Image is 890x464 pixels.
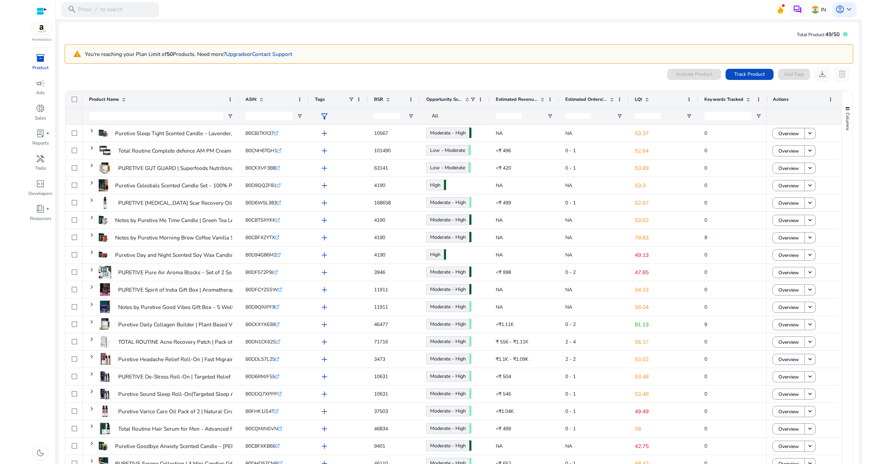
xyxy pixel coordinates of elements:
span: lab_profile [36,129,45,138]
button: Overview [772,354,805,365]
button: Overview [772,423,805,434]
p: 56.17 [635,335,692,349]
span: 10567 [374,130,388,137]
button: Overview [772,267,805,278]
span: <₹ 420 [496,165,511,171]
button: Track Product [726,69,774,80]
p: Reports [32,140,49,147]
span: Columns [844,113,851,130]
img: 418ex9mqXnL._SS40_.jpg [99,422,111,435]
button: Overview [772,284,805,295]
span: Overview [778,352,799,367]
img: 41hjPOV-w3L._SS40_.jpg [99,162,111,174]
span: ₹ 556 - ₹1.11K [496,339,528,345]
mat-icon: keyboard_arrow_down [807,373,814,380]
span: <₹ 496 [496,147,511,154]
a: Moderate - High [426,301,469,312]
span: B0D9QQZF81 [245,182,276,189]
span: code_blocks [36,179,45,188]
span: 2 - 4 [565,339,576,345]
img: 41N7Lk1G1nL._SS40_.jpg [99,335,111,348]
span: B0D94G86M2 [245,252,276,258]
span: 101490 [374,147,391,154]
button: Overview [772,145,805,156]
span: 9 [704,234,707,241]
p: Resources [30,215,51,222]
span: add [320,355,329,364]
span: keyboard_arrow_down [844,5,853,14]
button: Overview [772,128,805,139]
img: 41+VfWRhXBL._SX38_SY50_CR,0,0,38,50_.jpg [99,214,108,226]
p: You're reaching your Plan Limit of Products. Need more? [85,50,292,58]
span: B0DN1CK62S [245,339,276,345]
button: Overview [772,441,805,452]
span: filter_alt [320,112,329,121]
img: 41Z2FfRX8zL._SS40_.jpg [99,370,111,383]
span: Track Product [734,71,765,78]
span: add [320,337,329,347]
span: fiber_manual_record [46,207,49,211]
mat-icon: keyboard_arrow_down [807,286,814,293]
a: Moderate - High [426,371,469,382]
span: 11911 [374,304,388,310]
a: Moderate - High [426,267,469,277]
span: add [320,372,329,381]
span: 69.05 [469,301,471,312]
span: NA [565,130,572,137]
span: add [320,164,329,173]
span: B0CKXVF3B8 [245,165,276,171]
span: 9 [704,321,707,328]
span: NA [496,252,503,258]
span: All [432,113,438,119]
span: NA [496,304,503,310]
span: add [320,233,329,242]
span: add [320,268,329,277]
a: donut_smallSales [28,103,53,128]
input: Product Name Filter Input [89,112,223,120]
span: 3946 [374,269,385,276]
mat-icon: keyboard_arrow_down [807,130,814,137]
a: book_4fiber_manual_recordResources [28,203,53,228]
span: 72.53 [469,232,471,242]
span: add [320,285,329,294]
span: handyman [36,154,45,163]
p: Press to search [78,6,123,14]
span: 0 [704,147,707,154]
p: 53.89 [635,161,692,175]
span: fiber_manual_record [46,132,49,135]
span: Opportunity Score [426,96,462,103]
img: 41ksl-IgF4L._SX38_SY50_CR,0,0,38,50_.jpg [99,231,108,244]
p: 53.37 [635,126,692,140]
span: Overview [778,283,799,297]
span: add [320,390,329,399]
mat-icon: keyboard_arrow_down [807,425,814,432]
button: Overview [772,163,805,174]
img: 519DsShml2L._SS100_.jpg [99,283,111,296]
button: Overview [772,215,805,226]
span: NA [565,252,572,258]
a: Moderate - High [426,214,469,225]
span: <₹ 998 [496,269,511,276]
mat-icon: keyboard_arrow_down [807,182,814,189]
span: 73.52 [469,128,471,138]
span: BSR [374,96,383,103]
button: Open Filter Menu [686,113,692,119]
button: download [815,67,830,82]
img: amazon.svg [31,23,52,34]
p: 53.02 [635,213,692,227]
a: Upgrade [226,50,247,58]
span: LQI [635,96,642,103]
button: Overview [772,389,805,400]
a: campaignAds [28,77,53,102]
button: Open Filter Menu [756,113,761,119]
span: 0 - 1 [565,200,576,206]
span: 56.95 [469,162,471,173]
a: Moderate - High [426,319,469,329]
p: 53.02 [635,352,692,366]
span: Overview [778,318,799,332]
img: 41CxBPlnbTL._SS40_.jpg [99,388,111,400]
span: 72.16 [469,214,471,225]
span: 49/50 [825,31,840,38]
span: <₹1.11K [496,321,514,328]
a: code_blocksDevelopers [28,178,53,203]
